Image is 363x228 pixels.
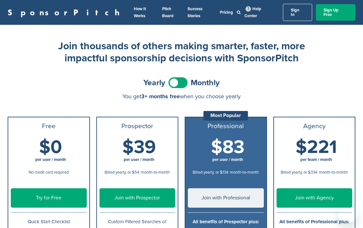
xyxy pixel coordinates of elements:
a: Join with Agency [277,188,353,208]
a: Join with Professional [188,188,264,208]
a: Pricing [220,10,233,15]
h3: Free [11,122,87,130]
h2: Join thousands of others making smarter, faster, more impactful sponsorship decisions with Sponso... [54,40,309,65]
span: 3+ months free [141,93,180,100]
span: per user / month [212,157,243,162]
h3: Prospector [99,122,175,130]
a: Sign Up Free [316,4,355,21]
b: All benefits of Professional plus: [279,219,349,225]
span: Monthly [191,79,220,87]
span: $0 [39,136,62,158]
span: per user / month [35,157,66,162]
div: You get when you choose yearly [8,93,355,100]
a: Help Center [244,5,261,20]
span: month-to-month [141,170,170,175]
a: Try for Free [11,188,87,208]
span: Billed yearly, or $334 [281,170,317,175]
a: Join with Prospector [99,188,175,208]
a: Pitch Board [162,6,174,18]
span: $39 [122,136,156,158]
b: All benefits of Prospector plus: [193,219,259,225]
span: Billed yearly, or $134 [193,170,228,175]
span: No credit card required [29,170,69,175]
div: Most Popular [203,111,248,121]
span: per team / month [300,157,332,162]
span: month-to-month [319,170,348,175]
p: Quick Start Checklist [11,218,87,226]
span: $83 [211,136,244,158]
span: Yearly [143,79,165,87]
span: Billed yearly, or $54 [105,170,139,175]
h3: Professional [188,122,264,130]
iframe: Button to launch messaging window [338,203,358,223]
a: SponsorPitch [8,8,124,17]
span: $221 [296,136,337,158]
a: Success Stories [188,6,202,18]
a: Sign In [283,4,312,21]
span: month-to-month [230,170,259,175]
span: per user / month [124,157,154,162]
a: How It Works [134,6,146,18]
h3: Agency [277,122,353,130]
